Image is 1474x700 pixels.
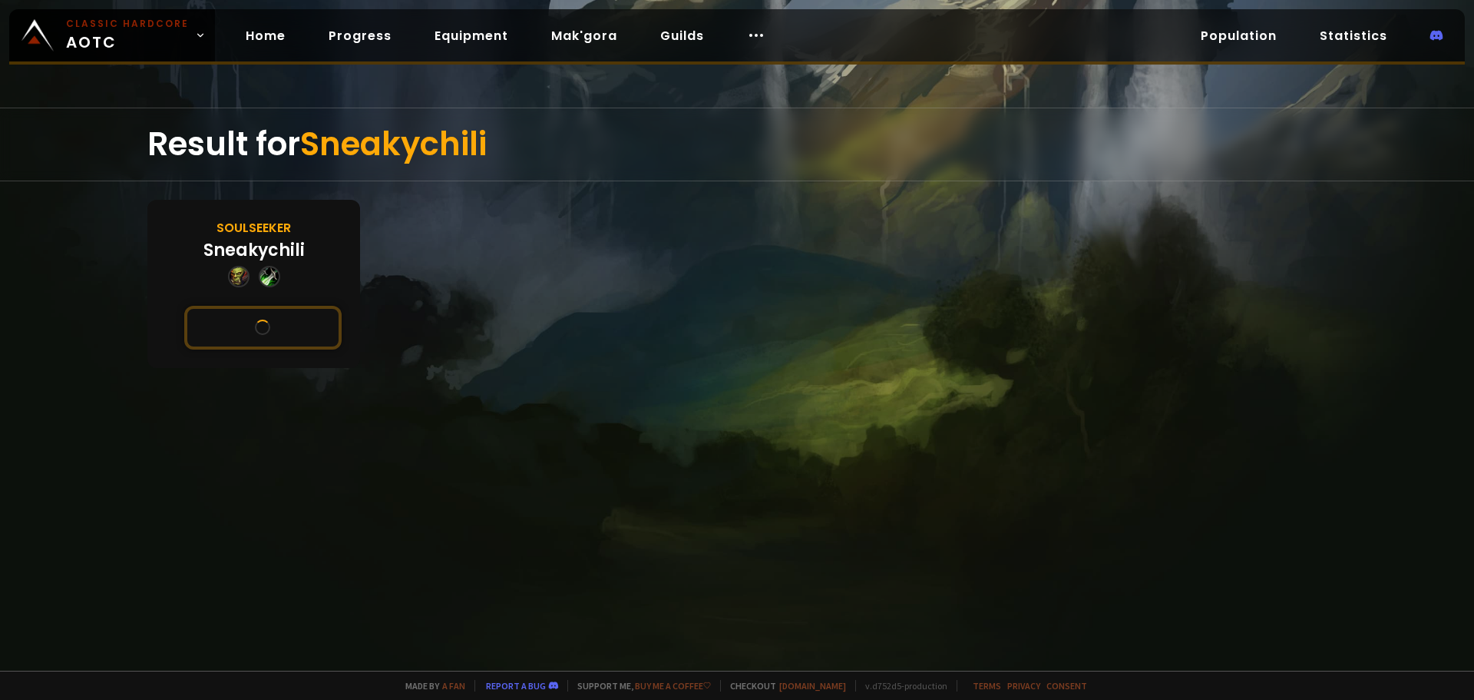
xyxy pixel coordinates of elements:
span: Support me, [567,680,711,692]
a: a fan [442,680,465,692]
a: Progress [316,20,404,51]
a: Report a bug [486,680,546,692]
a: Buy me a coffee [635,680,711,692]
a: Home [233,20,298,51]
span: Sneakychili [300,121,487,167]
span: Checkout [720,680,846,692]
span: Made by [396,680,465,692]
a: Equipment [422,20,521,51]
div: Soulseeker [216,218,291,237]
a: Mak'gora [539,20,630,51]
button: See this character [184,306,342,350]
a: Guilds [648,20,716,51]
span: AOTC [66,17,189,54]
small: Classic Hardcore [66,17,189,31]
span: v. d752d5 - production [855,680,947,692]
div: Sneakychili [203,237,305,263]
a: Terms [973,680,1001,692]
a: Classic HardcoreAOTC [9,9,215,61]
a: Population [1188,20,1289,51]
div: Result for [147,108,1327,181]
a: [DOMAIN_NAME] [779,680,846,692]
a: Statistics [1307,20,1400,51]
a: Consent [1046,680,1087,692]
a: Privacy [1007,680,1040,692]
